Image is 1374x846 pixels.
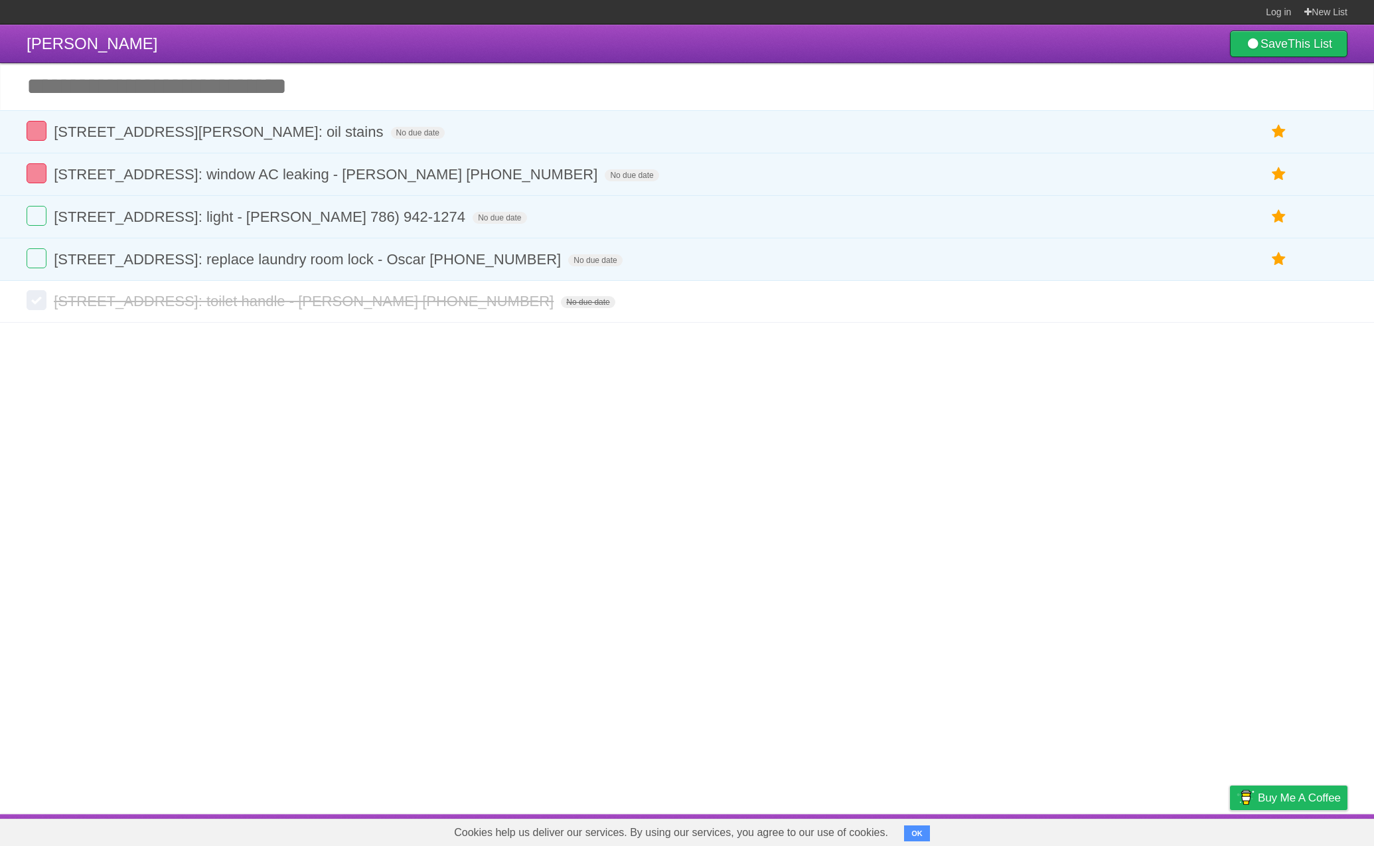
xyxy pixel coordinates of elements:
[27,206,46,226] label: Done
[1258,786,1341,809] span: Buy me a coffee
[1266,248,1292,270] label: Star task
[473,212,526,224] span: No due date
[561,296,615,308] span: No due date
[391,127,445,139] span: No due date
[27,290,46,310] label: Done
[54,124,386,140] span: [STREET_ADDRESS][PERSON_NAME]: oil stains
[1168,817,1197,843] a: Terms
[27,163,46,183] label: Done
[54,209,469,225] span: [STREET_ADDRESS]: light - [PERSON_NAME] 786) 942-1274
[1230,31,1347,57] a: SaveThis List
[1266,121,1292,143] label: Star task
[605,169,658,181] span: No due date
[1264,817,1347,843] a: Suggest a feature
[1266,163,1292,185] label: Star task
[1266,206,1292,228] label: Star task
[1097,817,1151,843] a: Developers
[27,248,46,268] label: Done
[54,293,557,309] span: [STREET_ADDRESS]: toilet handle - [PERSON_NAME] [PHONE_NUMBER]
[1213,817,1247,843] a: Privacy
[568,254,622,266] span: No due date
[54,251,564,268] span: [STREET_ADDRESS]: replace laundry room lock - Oscar [PHONE_NUMBER]
[1237,786,1255,809] img: Buy me a coffee
[27,35,157,52] span: [PERSON_NAME]
[27,121,46,141] label: Done
[441,819,901,846] span: Cookies help us deliver our services. By using our services, you agree to our use of cookies.
[904,825,930,841] button: OK
[1230,786,1347,810] a: Buy me a coffee
[1288,37,1332,50] b: This List
[54,166,601,183] span: [STREET_ADDRESS]: window AC leaking - [PERSON_NAME] [PHONE_NUMBER]
[1053,817,1081,843] a: About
